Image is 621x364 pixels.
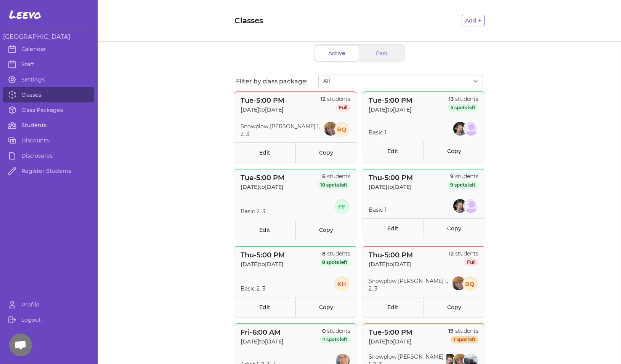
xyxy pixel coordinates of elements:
p: students [448,327,478,335]
p: Fri - 6:00 AM [241,327,284,338]
text: BQ [337,126,347,133]
a: Register Students [3,163,94,179]
h3: [GEOGRAPHIC_DATA] [3,32,94,42]
text: BQ [465,281,475,287]
p: [DATE] to [DATE] [241,260,285,268]
p: [DATE] to [DATE] [369,260,413,268]
span: 9 [450,173,454,180]
p: Basic 1 [369,129,387,136]
a: Students [3,118,94,133]
p: [DATE] to [DATE] [241,106,284,113]
p: [DATE] to [DATE] [369,338,412,345]
p: Snowplow [PERSON_NAME] 1, 2, 3 [369,277,453,292]
p: Thu - 5:00 PM [369,250,413,260]
span: Full [464,259,478,266]
span: 12 [321,96,326,102]
a: Settings [3,72,94,87]
a: Discounts [3,133,94,148]
p: students [447,172,478,180]
p: [DATE] to [DATE] [241,183,284,191]
span: 7 spots left [319,336,350,343]
span: Leevo [9,8,41,21]
button: Active [315,46,359,61]
p: students [319,327,350,335]
a: Profile [3,297,94,312]
span: 6 [322,173,326,180]
span: 10 spots left [317,181,350,189]
a: Edit [234,220,295,240]
a: Staff [3,57,94,72]
a: Calendar [3,42,94,57]
p: Basic 2, 3 [241,285,265,292]
a: Edit [363,297,424,317]
p: students [448,95,478,103]
a: Copy [424,218,485,238]
p: [DATE] to [DATE] [369,183,413,191]
p: Basic 2, 3 [241,208,265,215]
p: Thu - 5:00 PM [369,172,413,183]
span: Full [336,104,350,112]
p: students [321,95,350,103]
text: FF [338,203,346,210]
a: Edit [363,218,424,238]
p: Thu - 5:00 PM [241,250,285,260]
a: Copy [295,297,356,317]
span: 0 [322,327,326,334]
p: students [449,250,478,257]
a: Logout [3,312,94,327]
span: 5 spots left [448,104,478,112]
a: Copy [295,142,356,163]
span: 13 [449,96,454,102]
span: 12 [449,250,454,257]
a: Edit [234,142,295,163]
p: students [319,250,350,257]
p: students [317,172,350,180]
button: Past [360,46,404,61]
p: Tue - 5:00 PM [369,95,412,106]
div: Open chat [9,334,32,356]
span: 9 spots left [447,181,478,189]
p: Snowplow [PERSON_NAME] 1, 2, 3 [241,123,324,138]
a: Disclosures [3,148,94,163]
p: Filter by class package: [236,77,318,86]
p: [DATE] to [DATE] [369,106,412,113]
a: Classes [3,87,94,102]
p: Basic 1 [369,206,387,214]
a: Class Packages [3,102,94,118]
span: 19 [448,327,454,334]
a: Copy [424,141,485,161]
a: Copy [295,220,356,240]
a: Edit [234,297,295,317]
button: Add + [462,15,485,26]
a: Copy [424,297,485,317]
text: KH [337,281,347,287]
span: 8 [322,250,326,257]
span: 8 spots left [319,259,350,266]
p: Tue - 5:00 PM [369,327,412,338]
p: Tue - 5:00 PM [241,172,284,183]
p: [DATE] to [DATE] [241,338,284,345]
p: Tue - 5:00 PM [241,95,284,106]
span: 1 spot left [451,336,478,343]
a: Edit [363,141,424,161]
